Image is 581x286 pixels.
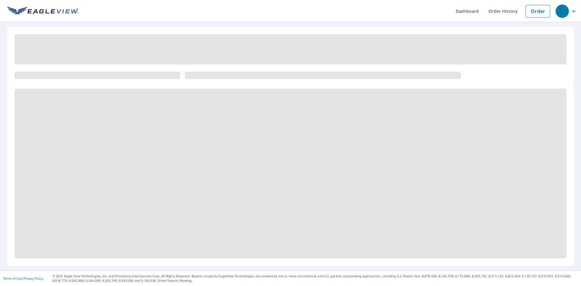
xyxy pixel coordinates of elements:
[52,274,578,283] p: © 2025 Eagle View Technologies, Inc. and Pictometry International Corp. All Rights Reserved. Repo...
[3,276,22,281] a: Terms of Use
[526,5,550,18] a: Order
[7,7,79,16] img: EV Logo
[24,276,43,281] a: Privacy Policy
[3,277,43,280] p: |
